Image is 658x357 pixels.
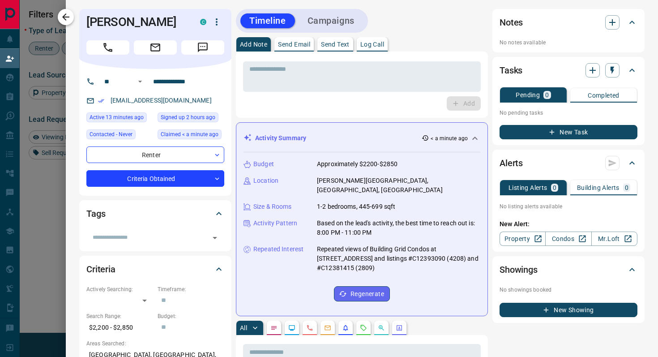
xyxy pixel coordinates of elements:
p: Add Note [240,41,267,47]
h2: Tasks [500,63,522,77]
p: Budget: [158,312,224,320]
div: Tasks [500,60,637,81]
div: Criteria Obtained [86,170,224,187]
button: Regenerate [334,286,390,301]
p: Repeated views of Building Grid Condos at [STREET_ADDRESS] and listings #C12393090 (4208) and #C1... [317,245,480,273]
p: No pending tasks [500,106,637,120]
p: [PERSON_NAME][GEOGRAPHIC_DATA], [GEOGRAPHIC_DATA], [GEOGRAPHIC_DATA] [317,176,480,195]
button: Open [135,76,145,87]
svg: Notes [270,324,278,331]
p: Search Range: [86,312,153,320]
p: Activity Summary [255,133,306,143]
a: Property [500,232,546,246]
p: Send Text [321,41,350,47]
p: Approximately $2200-$2850 [317,159,397,169]
h2: Notes [500,15,523,30]
h2: Criteria [86,262,115,276]
p: No listing alerts available [500,202,637,211]
p: New Alert: [500,219,637,229]
svg: Calls [306,324,313,331]
button: Open [209,232,221,244]
span: Signed up 2 hours ago [161,113,215,122]
p: $2,200 - $2,850 [86,320,153,335]
svg: Opportunities [378,324,385,331]
button: Timeline [240,13,295,28]
p: 0 [553,185,556,191]
p: Budget [253,159,274,169]
p: Send Email [278,41,310,47]
h2: Alerts [500,156,523,170]
p: Timeframe: [158,285,224,293]
div: Renter [86,146,224,163]
div: Showings [500,259,637,280]
div: condos.ca [200,19,206,25]
a: Condos [545,232,591,246]
div: Activity Summary< a minute ago [244,130,480,146]
p: < a minute ago [431,134,468,142]
button: New Showing [500,303,637,317]
div: Tags [86,203,224,224]
p: 0 [625,185,628,191]
svg: Email Verified [98,98,104,104]
p: Location [253,176,278,185]
div: Fri Sep 12 2025 [86,112,153,125]
svg: Agent Actions [396,324,403,331]
button: New Task [500,125,637,139]
p: Repeated Interest [253,245,303,254]
p: No showings booked [500,286,637,294]
span: Active 13 minutes ago [90,113,144,122]
p: Actively Searching: [86,285,153,293]
p: 1-2 bedrooms, 445-699 sqft [317,202,395,211]
svg: Requests [360,324,367,331]
div: Notes [500,12,637,33]
span: Claimed < a minute ago [161,130,218,139]
p: Listing Alerts [508,185,547,191]
p: No notes available [500,39,637,47]
svg: Lead Browsing Activity [288,324,295,331]
p: Size & Rooms [253,202,292,211]
span: Call [86,40,129,55]
span: Email [134,40,177,55]
p: Pending [516,92,540,98]
div: Alerts [500,152,637,174]
p: Based on the lead's activity, the best time to reach out is: 8:00 PM - 11:00 PM [317,219,480,237]
a: [EMAIL_ADDRESS][DOMAIN_NAME] [111,97,212,104]
h2: Showings [500,262,538,277]
svg: Emails [324,324,331,331]
button: Campaigns [299,13,363,28]
p: Completed [588,92,620,99]
div: Criteria [86,258,224,280]
span: Message [181,40,224,55]
div: Fri Sep 12 2025 [158,112,224,125]
p: All [240,325,247,331]
span: Contacted - Never [90,130,132,139]
div: Sat Sep 13 2025 [158,129,224,142]
svg: Listing Alerts [342,324,349,331]
h2: Tags [86,206,105,221]
p: Building Alerts [577,185,620,191]
a: Mr.Loft [591,232,637,246]
p: Areas Searched: [86,340,224,348]
h1: [PERSON_NAME] [86,15,187,29]
p: 0 [545,92,549,98]
p: Activity Pattern [253,219,297,228]
p: Log Call [360,41,384,47]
